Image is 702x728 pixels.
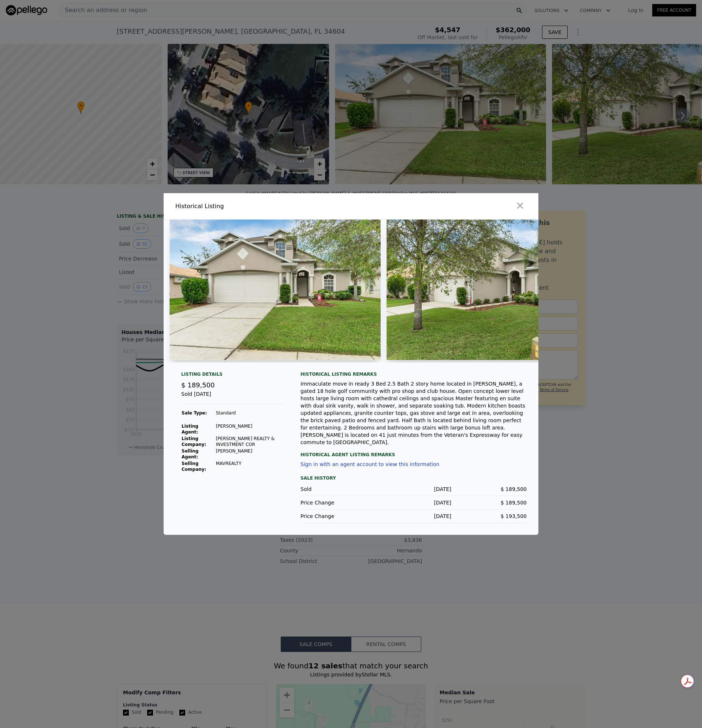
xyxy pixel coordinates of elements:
[501,486,527,492] span: $ 189,500
[300,513,376,520] div: Price Change
[169,219,381,360] img: Property Img
[175,202,348,211] div: Historical Listing
[216,460,283,473] td: MAVREALTY
[181,371,283,380] div: Listing Details
[387,219,598,360] img: Property Img
[182,424,198,435] strong: Listing Agent:
[300,380,527,446] div: Immaculate move in ready 3 Bed 2.5 Bath 2 story home located in [PERSON_NAME], a gated 18 hole go...
[216,448,283,460] td: [PERSON_NAME]
[182,436,206,447] strong: Listing Company:
[300,461,439,467] button: Sign in with an agent account to view this information
[376,499,451,506] div: [DATE]
[182,449,198,459] strong: Selling Agent:
[300,446,527,458] div: Historical Agent Listing Remarks
[300,499,376,506] div: Price Change
[300,485,376,493] div: Sold
[501,500,527,506] span: $ 189,500
[376,485,451,493] div: [DATE]
[216,410,283,416] td: Standard
[182,461,206,472] strong: Selling Company:
[300,371,527,377] div: Historical Listing remarks
[501,513,527,519] span: $ 193,500
[216,423,283,435] td: [PERSON_NAME]
[181,381,215,389] span: $ 189,500
[376,513,451,520] div: [DATE]
[216,435,283,448] td: [PERSON_NAME] REALTY & INVESTMENT COR
[182,410,207,416] strong: Sale Type:
[300,474,527,483] div: Sale History
[181,390,283,404] div: Sold [DATE]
